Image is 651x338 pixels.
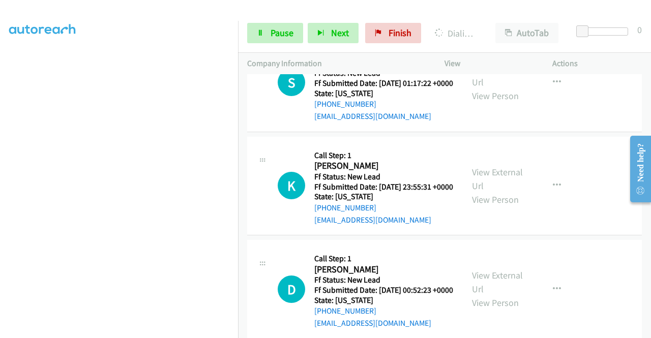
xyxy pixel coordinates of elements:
a: Pause [247,23,303,43]
p: Company Information [247,57,426,70]
button: Next [308,23,359,43]
a: [PHONE_NUMBER] [314,306,376,316]
a: [EMAIL_ADDRESS][DOMAIN_NAME] [314,111,431,121]
p: Actions [552,57,642,70]
a: [PHONE_NUMBER] [314,203,376,212]
h5: Ff Status: New Lead [314,275,453,285]
span: Pause [271,27,293,39]
h5: Ff Submitted Date: [DATE] 01:17:22 +0000 [314,78,453,88]
div: The call is yet to be attempted [278,172,305,199]
span: Next [331,27,349,39]
a: [PHONE_NUMBER] [314,99,376,109]
h2: [PERSON_NAME] [314,264,453,275]
a: Finish [365,23,421,43]
h5: Ff Submitted Date: [DATE] 23:55:31 +0000 [314,182,453,192]
h5: Call Step: 1 [314,150,453,161]
h1: D [278,275,305,303]
h5: State: [US_STATE] [314,88,453,99]
h2: [PERSON_NAME] [314,160,453,172]
a: [EMAIL_ADDRESS][DOMAIN_NAME] [314,318,431,328]
h5: State: [US_STATE] [314,192,453,202]
div: 0 [637,23,642,37]
a: View Person [472,90,519,102]
a: [EMAIL_ADDRESS][DOMAIN_NAME] [314,215,431,225]
p: Dialing [PERSON_NAME] [435,26,477,40]
div: The call is yet to be attempted [278,69,305,96]
span: Finish [389,27,411,39]
div: The call is yet to be attempted [278,275,305,303]
h5: Call Step: 1 [314,254,453,264]
h1: K [278,172,305,199]
a: View External Url [472,269,523,295]
h5: Ff Status: New Lead [314,172,453,182]
h5: State: [US_STATE] [314,295,453,305]
button: AutoTab [495,23,558,43]
h5: Ff Submitted Date: [DATE] 00:52:23 +0000 [314,285,453,295]
p: View [445,57,534,70]
a: View External Url [472,166,523,192]
a: View Person [472,194,519,205]
a: View Person [472,297,519,309]
div: Delay between calls (in seconds) [581,27,628,36]
h1: S [278,69,305,96]
iframe: Resource Center [622,129,651,209]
